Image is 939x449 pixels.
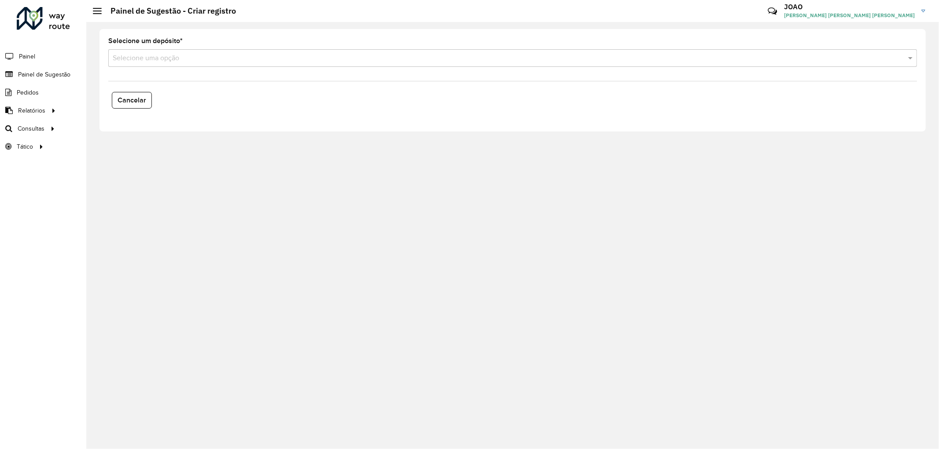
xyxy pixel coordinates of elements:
h3: JOAO [784,3,915,11]
span: Tático [17,142,33,151]
button: Cancelar [112,92,152,109]
span: Relatórios [18,106,45,115]
span: Painel de Sugestão [18,70,70,79]
span: Pedidos [17,88,39,97]
span: Painel [19,52,35,61]
span: Consultas [18,124,44,133]
span: Cancelar [118,96,146,104]
span: [PERSON_NAME] [PERSON_NAME] [PERSON_NAME] [784,11,915,19]
h2: Painel de Sugestão - Criar registro [102,6,236,16]
label: Selecione um depósito [108,36,183,46]
a: Contato Rápido [763,2,782,21]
